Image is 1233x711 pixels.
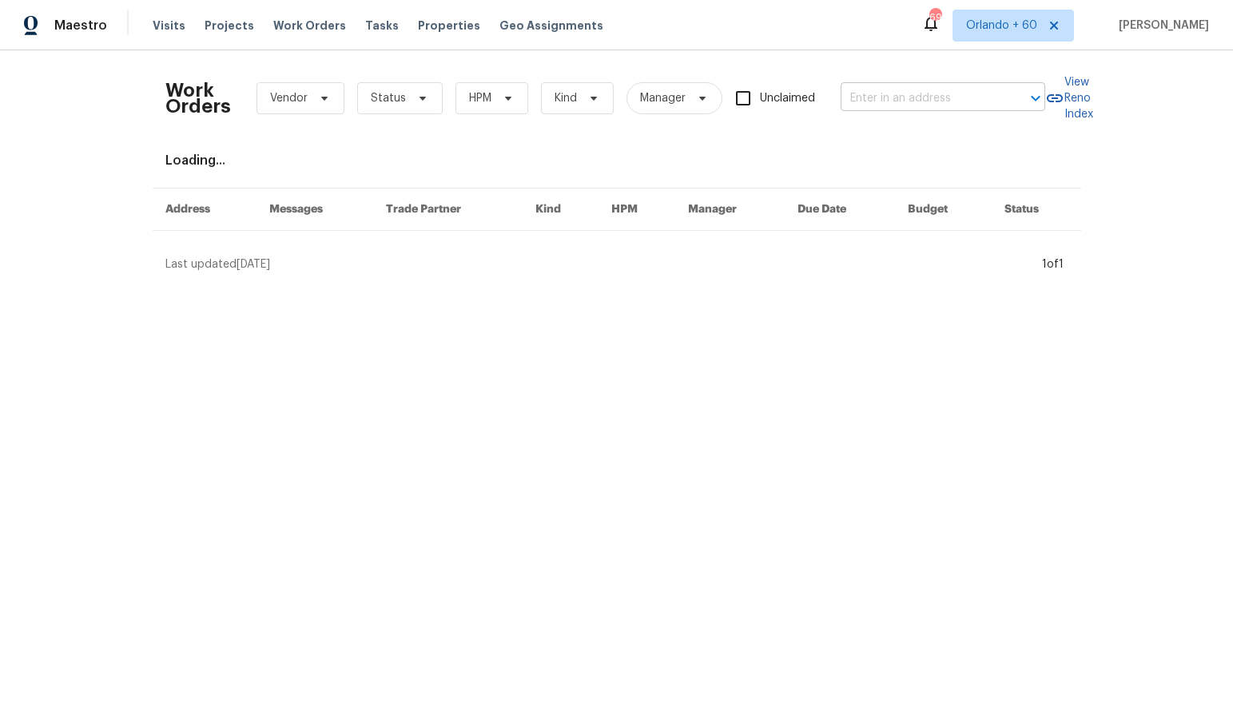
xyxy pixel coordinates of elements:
th: Messages [257,189,374,231]
span: Maestro [54,18,107,34]
span: Projects [205,18,254,34]
th: Trade Partner [373,189,523,231]
span: Orlando + 60 [966,18,1037,34]
span: [DATE] [237,259,270,270]
span: Geo Assignments [499,18,603,34]
span: Status [371,90,406,106]
th: Kind [523,189,599,231]
span: Properties [418,18,480,34]
span: Manager [640,90,686,106]
span: Unclaimed [760,90,815,107]
th: Budget [895,189,992,231]
span: Tasks [365,20,399,31]
th: HPM [599,189,675,231]
th: Due Date [785,189,895,231]
div: Loading... [165,153,1068,169]
button: Open [1024,87,1047,109]
th: Address [153,189,257,231]
div: Last updated [165,256,1037,272]
th: Status [992,189,1080,231]
span: HPM [469,90,491,106]
a: View Reno Index [1045,74,1093,122]
h2: Work Orders [165,82,231,114]
span: Kind [555,90,577,106]
div: 1 of 1 [1042,256,1064,272]
span: Work Orders [273,18,346,34]
span: [PERSON_NAME] [1112,18,1209,34]
span: Vendor [270,90,308,106]
span: Visits [153,18,185,34]
div: 694 [929,10,941,26]
th: Manager [675,189,786,231]
input: Enter in an address [841,86,1000,111]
